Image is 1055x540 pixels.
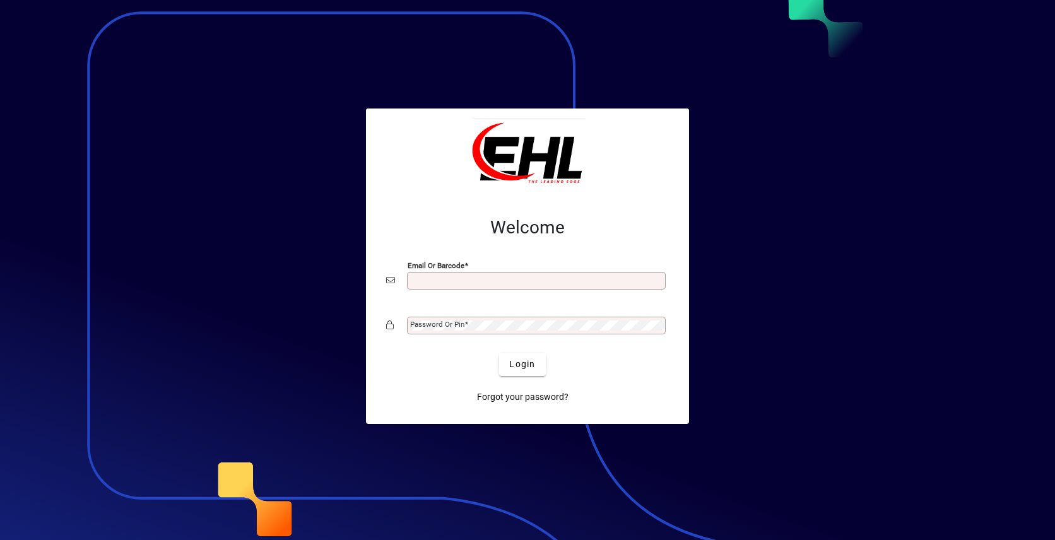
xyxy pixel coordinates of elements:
[472,386,574,409] a: Forgot your password?
[477,390,569,404] span: Forgot your password?
[386,217,669,238] h2: Welcome
[509,358,535,371] span: Login
[499,353,545,376] button: Login
[410,320,464,329] mat-label: Password or Pin
[408,261,464,269] mat-label: Email or Barcode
